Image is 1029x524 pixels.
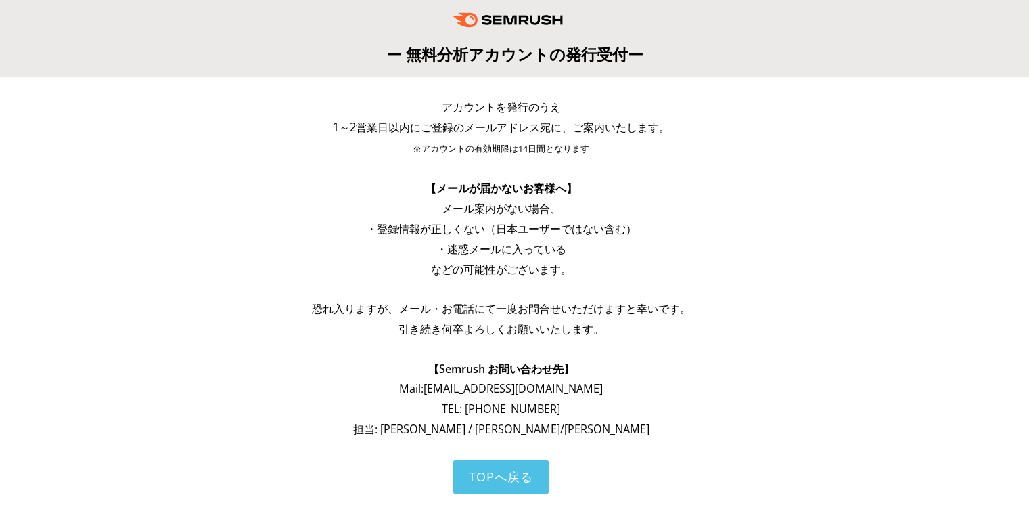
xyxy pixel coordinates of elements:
[398,322,604,336] span: 引き続き何卒よろしくお願いいたします。
[353,422,649,437] span: 担当: [PERSON_NAME] / [PERSON_NAME]/[PERSON_NAME]
[399,381,603,396] span: Mail: [EMAIL_ADDRESS][DOMAIN_NAME]
[386,43,643,65] span: ー 無料分析アカウントの発行受付ー
[413,143,589,154] span: ※アカウントの有効期限は14日間となります
[312,301,691,316] span: 恐れ入りますが、メール・お電話にて一度お問合せいただけますと幸いです。
[333,120,670,135] span: 1～2営業日以内にご登録のメールアドレス宛に、ご案内いたします。
[442,100,561,114] span: アカウントを発行のうえ
[366,221,637,236] span: ・登録情報が正しくない（日本ユーザーではない含む）
[436,242,566,257] span: ・迷惑メールに入っている
[469,468,533,485] span: TOPへ戻る
[442,201,561,216] span: メール案内がない場合、
[426,181,577,196] span: 【メールが届かないお客様へ】
[453,460,549,494] a: TOPへ戻る
[428,362,574,376] span: 【Semrush お問い合わせ先】
[431,262,572,277] span: などの可能性がございます。
[442,401,560,416] span: TEL: [PHONE_NUMBER]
